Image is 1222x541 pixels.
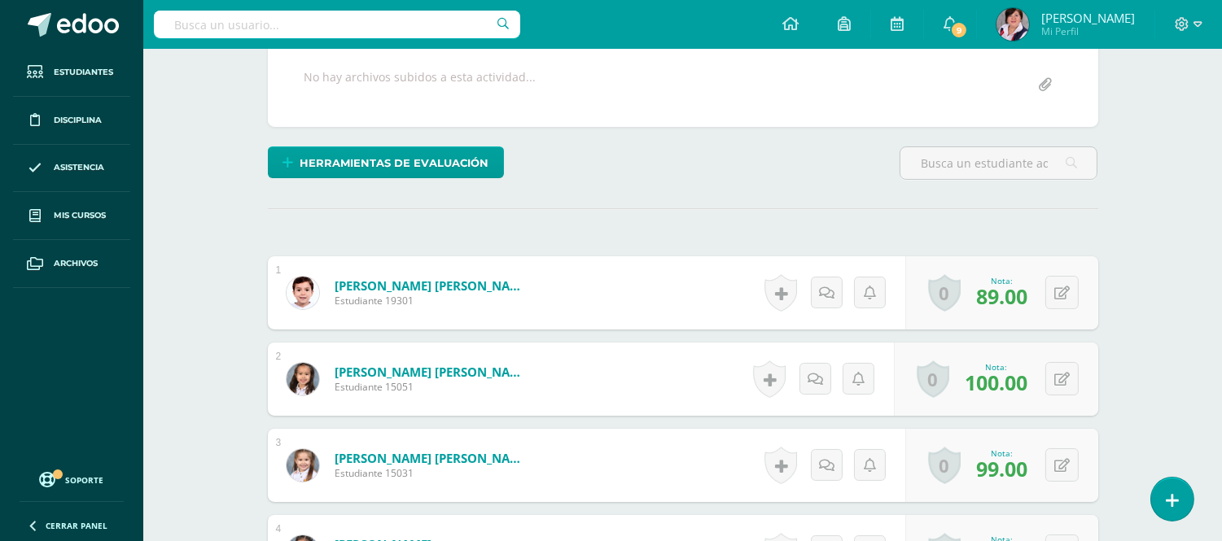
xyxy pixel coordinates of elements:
a: [PERSON_NAME] [PERSON_NAME] [335,277,530,294]
span: Mis cursos [54,209,106,222]
span: Herramientas de evaluación [300,148,488,178]
a: Asistencia [13,145,130,193]
span: 99.00 [976,455,1027,482]
span: Estudiante 15031 [335,466,530,480]
span: 100.00 [965,369,1027,396]
a: Herramientas de evaluación [268,146,504,178]
a: [PERSON_NAME] [PERSON_NAME] [335,364,530,380]
span: 9 [950,21,968,39]
span: Asistencia [54,161,104,174]
a: [PERSON_NAME] [PERSON_NAME] [335,450,530,466]
span: [PERSON_NAME] [1041,10,1135,26]
div: Nota: [976,447,1027,459]
span: Mi Perfil [1041,24,1135,38]
span: Cerrar panel [46,520,107,531]
img: e4218e3df3b62e7d7c6ec01725128199.png [287,363,319,395]
span: Estudiante 15051 [335,380,530,394]
span: Estudiantes [54,66,113,79]
a: Mis cursos [13,192,130,240]
a: Archivos [13,240,130,288]
div: No hay archivos subidos a esta actividad... [304,69,537,101]
span: Disciplina [54,114,102,127]
a: 0 [928,274,961,312]
span: Estudiante 19301 [335,294,530,308]
a: Disciplina [13,97,130,145]
input: Busca un estudiante aquí... [900,147,1097,179]
div: Nota: [976,275,1027,286]
span: 89.00 [976,282,1027,310]
img: 3192a045070c7a6c6e0256bb50f9b60a.png [996,8,1029,41]
div: Nota: [965,361,1027,373]
img: ef43272256115f7eaa1fccffd9e1e3fb.png [287,449,319,482]
a: 0 [928,447,961,484]
span: Soporte [66,474,104,486]
input: Busca un usuario... [154,11,520,38]
span: Archivos [54,257,98,270]
a: 0 [917,360,949,398]
a: Soporte [20,468,124,490]
a: Estudiantes [13,49,130,97]
img: fb360bb70f89b382e3f621d1fb28e88e.png [287,277,319,309]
